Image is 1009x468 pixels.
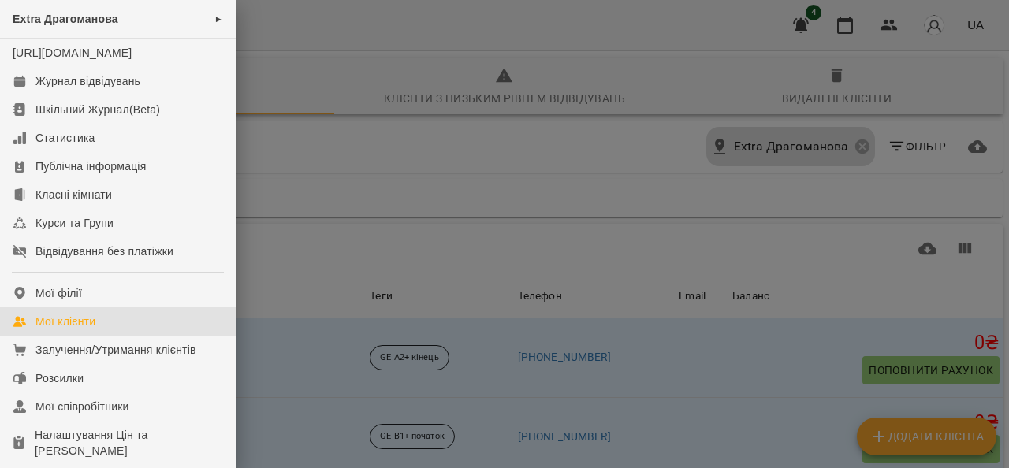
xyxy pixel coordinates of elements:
div: Мої філії [35,285,82,301]
div: Шкільний Журнал(Beta) [35,102,160,117]
div: Мої клієнти [35,314,95,329]
div: Мої співробітники [35,399,129,414]
div: Залучення/Утримання клієнтів [35,342,196,358]
div: Розсилки [35,370,84,386]
a: [URL][DOMAIN_NAME] [13,46,132,59]
div: Журнал відвідувань [35,73,140,89]
div: Відвідування без платіжки [35,243,173,259]
span: ► [214,13,223,25]
div: Курси та Групи [35,215,114,231]
div: Класні кімнати [35,187,112,202]
div: Статистика [35,130,95,146]
div: Публічна інформація [35,158,146,174]
div: Налаштування Цін та [PERSON_NAME] [35,427,223,459]
span: Extra Драгоманова [13,13,118,25]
